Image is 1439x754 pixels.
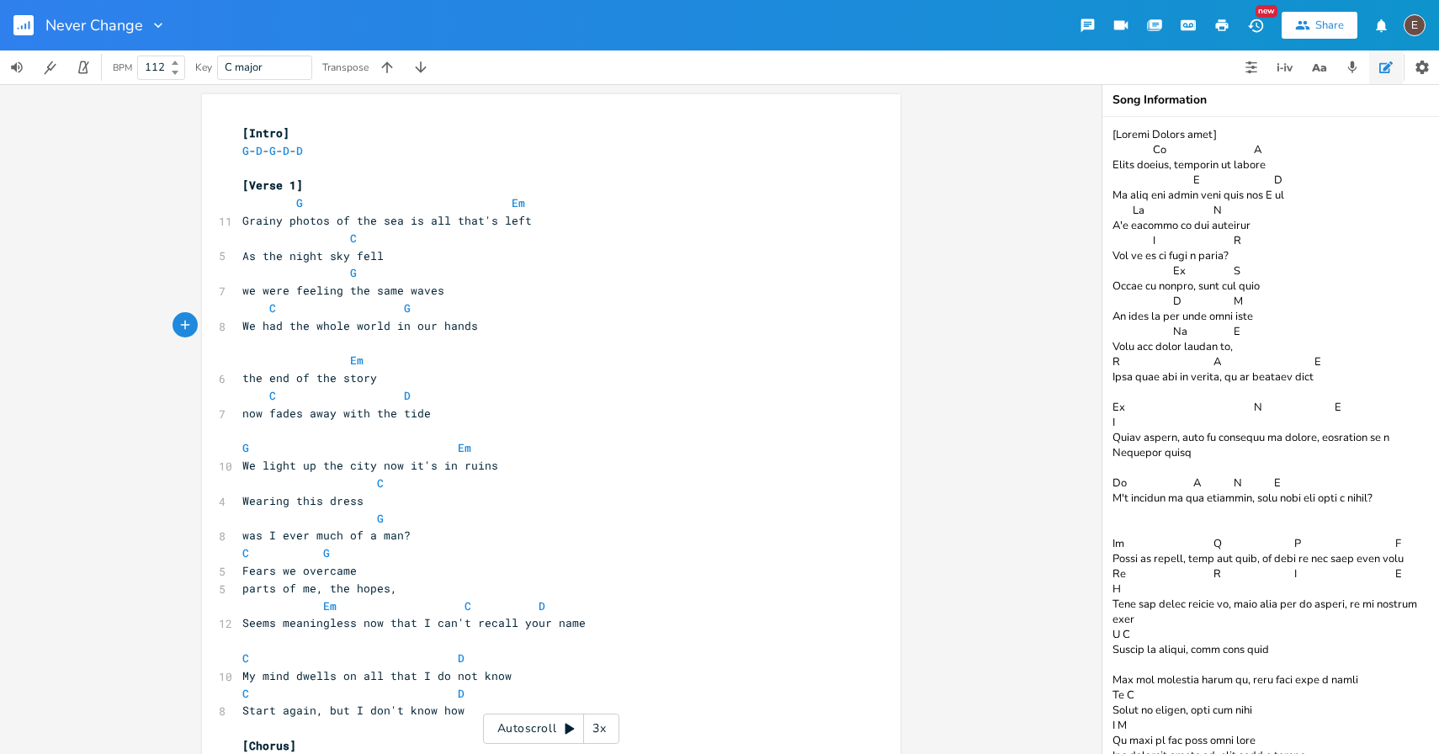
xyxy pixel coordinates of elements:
[225,60,263,75] span: C major
[242,283,444,298] span: we were feeling the same waves
[323,598,337,613] span: Em
[1112,94,1429,106] div: Song Information
[350,231,357,246] span: C
[1315,18,1344,33] div: Share
[256,143,263,158] span: D
[1404,14,1426,36] div: edward
[322,62,369,72] div: Transpose
[296,195,303,210] span: G
[283,143,289,158] span: D
[242,458,498,473] span: We light up the city now it's in ruins
[1404,6,1426,45] button: E
[242,545,249,560] span: C
[195,62,212,72] div: Key
[242,178,303,193] span: [Verse 1]
[1102,117,1439,754] textarea: [Loremi Dolors amet] Co A Elits doeius, temporin ut labore E D Ma aliq eni admin veni quis nos E ...
[242,686,249,701] span: C
[269,143,276,158] span: G
[242,615,586,630] span: Seems meaningless now that I can't recall your name
[465,598,471,613] span: C
[242,528,411,543] span: was I ever much of a man?
[242,581,397,596] span: parts of me, the hopes,
[113,63,132,72] div: BPM
[242,440,249,455] span: G
[242,650,249,666] span: C
[242,703,465,718] span: Start again, but I don't know how
[350,353,364,368] span: Em
[1256,5,1277,18] div: New
[242,370,377,385] span: the end of the story
[584,714,614,744] div: 3x
[242,493,364,508] span: Wearing this dress
[1282,12,1357,39] button: Share
[350,265,357,280] span: G
[242,318,478,333] span: We had the whole world in our hands
[458,686,465,701] span: D
[1239,10,1272,40] button: New
[377,511,384,526] span: G
[242,143,249,158] span: G
[45,18,143,33] span: Never Change
[242,668,512,683] span: My mind dwells on all that I do not know
[404,388,411,403] span: D
[512,195,525,210] span: Em
[242,738,296,753] span: [Chorus]
[404,300,411,316] span: G
[296,143,303,158] span: D
[377,475,384,491] span: C
[269,300,276,316] span: C
[323,545,330,560] span: G
[242,143,303,158] span: - - - -
[483,714,619,744] div: Autoscroll
[458,440,471,455] span: Em
[458,650,465,666] span: D
[242,406,431,421] span: now fades away with the tide
[242,213,532,228] span: Grainy photos of the sea is all that's left
[242,125,289,141] span: [Intro]
[269,388,276,403] span: C
[539,598,545,613] span: D
[242,248,397,263] span: As the night sky fell
[242,563,357,578] span: Fears we overcame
